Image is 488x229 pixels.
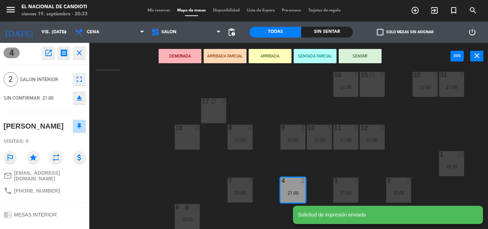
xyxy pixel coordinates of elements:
div: 4 [222,98,226,105]
span: Mapa de mesas [174,9,209,13]
div: 20:30 [175,217,200,222]
div: 2 [301,178,305,184]
div: 5 [328,125,332,131]
button: ARRIBADA PARCIAL [204,49,247,63]
div: El Nacional de Candioti [21,4,88,11]
div: 12 [360,125,361,131]
div: 2 [407,178,411,184]
button: menu [5,4,16,18]
span: MESAS INTERIOR [14,212,57,218]
div: 3 [301,125,305,131]
div: 2 [354,72,358,78]
i: fullscreen [75,75,84,84]
div: 21:00 [228,190,253,195]
div: 6 [175,204,176,210]
span: SALON INTERIOR [20,75,69,84]
span: Tarjetas de regalo [305,9,344,13]
div: 18 [175,125,176,131]
i: attach_money [73,151,86,164]
span: [EMAIL_ADDRESS][DOMAIN_NAME] [14,170,86,181]
i: arrow_drop_down [61,28,70,36]
span: Disponibilidad [209,9,243,13]
span: Cena [87,30,99,35]
span: 2 [4,72,18,86]
div: 2 [354,178,358,184]
div: 4 [248,125,253,131]
i: add_circle_outline [411,6,419,15]
div: 10 [457,151,464,158]
button: close [470,51,483,61]
button: open_in_new [42,46,55,59]
button: power_input [450,51,464,61]
span: Pre-acceso [278,9,305,13]
button: DEMORADA [159,49,201,63]
i: outlined_flag [4,151,16,164]
i: open_in_new [44,49,53,57]
notyf-toast: Solicitud de impresión enviada [293,206,483,224]
div: 21:00 [280,138,305,143]
i: turned_in_not [449,6,458,15]
i: search [469,6,477,15]
div: 4 [195,125,200,131]
i: repeat [50,151,63,164]
label: Solo mesas sin asignar [377,29,433,35]
i: block [369,72,375,78]
div: 21:00 [386,190,411,195]
span: [PHONE_NUMBER] [14,188,60,194]
i: eject [75,94,84,102]
div: 5 [380,125,385,131]
div: 31 [440,72,440,78]
div: 21:00 [307,138,332,143]
div: 21:00 [228,138,253,143]
div: 2 [380,72,385,78]
div: 21:00 [280,190,305,195]
button: receipt [58,46,70,59]
div: 2 [433,72,438,78]
i: exit_to_app [430,6,439,15]
button: SENTAR [339,49,382,63]
span: 21:00 [43,95,54,101]
i: power_input [453,51,462,60]
i: star [27,151,40,164]
span: 4 [4,48,20,58]
i: phone [4,186,12,195]
div: Todas [249,27,301,38]
div: 20:30 [439,164,464,169]
a: mail_outline[EMAIL_ADDRESS][DOMAIN_NAME] [4,170,86,181]
div: 21:00 [360,138,385,143]
button: ARRIBADA [249,49,292,63]
button: close [73,46,86,59]
span: Lista de Espera [243,9,278,13]
div: 1 [440,151,440,158]
div: viernes 19. septiembre - 20:33 [21,11,88,18]
span: SALON [161,30,176,35]
div: 3 [248,178,253,184]
i: close [75,49,84,57]
i: receipt [60,49,68,57]
span: check_box_outline_blank [377,29,383,35]
i: mail_outline [4,171,12,180]
div: 21:00 [333,190,358,195]
div: 5 [354,125,358,131]
button: fullscreen [73,73,86,86]
i: menu [5,4,16,15]
i: close [473,51,481,60]
span: Mis reservas [144,9,174,13]
div: 21:00 [333,85,358,90]
div: Visitas: 0 [4,135,86,148]
div: 10 [308,125,308,131]
div: 15 [360,72,361,78]
div: 21:00 [413,85,438,90]
i: block [210,98,216,104]
span: SIN CONFIRMAR [4,95,40,101]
